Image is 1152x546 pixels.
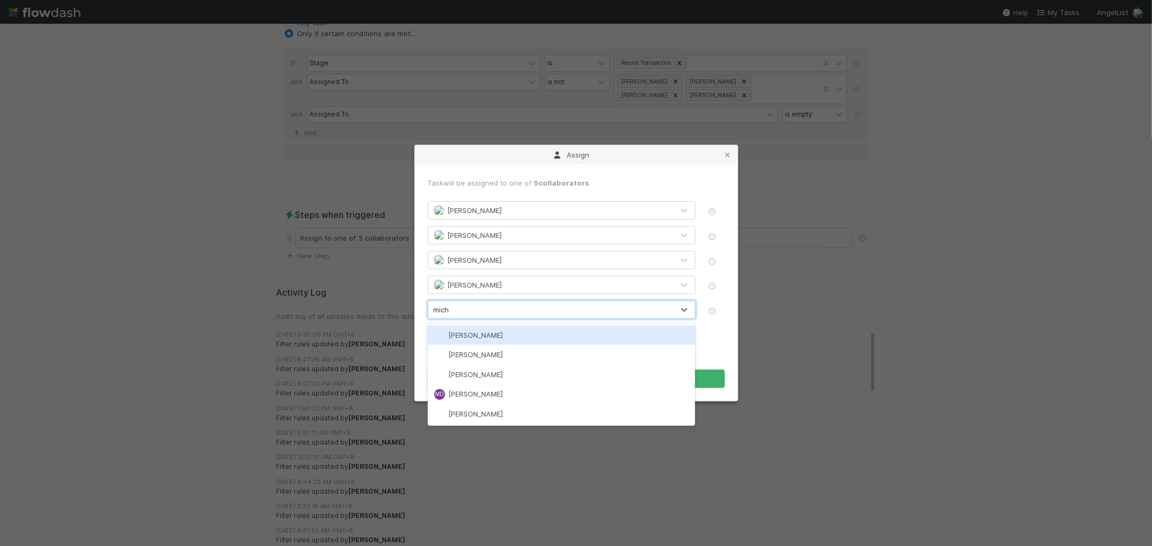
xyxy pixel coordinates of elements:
[448,231,502,240] span: [PERSON_NAME]
[448,256,502,264] span: [PERSON_NAME]
[448,409,503,418] span: [PERSON_NAME]
[434,255,444,265] img: avatar_d8fc9ee4-bd1b-4062-a2a8-84feb2d97839.png
[434,205,444,216] img: avatar_99e80e95-8f0d-4917-ae3c-b5dad577a2b5.png
[434,408,445,419] img: avatar_705b8750-32ac-4031-bf5f-ad93a4909bc8.png
[434,369,445,380] img: avatar_5106bb14-94e9-4897-80de-6ae81081f36d.png
[448,390,503,398] span: [PERSON_NAME]
[534,179,590,187] span: 5 collaborators
[448,281,502,289] span: [PERSON_NAME]
[448,350,503,359] span: [PERSON_NAME]
[434,330,445,340] img: avatar_0ae9f177-8298-4ebf-a6c9-cc5c28f3c454.png
[415,145,738,165] div: Assign
[448,206,502,215] span: [PERSON_NAME]
[435,391,444,397] span: MD
[434,230,444,241] img: avatar_cbf6e7c1-1692-464b-bc1b-b8582b2cbdce.png
[434,350,445,360] img: avatar_66854b90-094e-431f-b713-6ac88429a2b8.png
[434,279,444,290] img: avatar_cd4e5e5e-3003-49e5-bc76-fd776f359de9.png
[434,389,445,400] div: Michael Deng
[428,178,725,188] div: Task will be assigned to one of
[448,370,503,379] span: [PERSON_NAME]
[448,331,503,339] span: [PERSON_NAME]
